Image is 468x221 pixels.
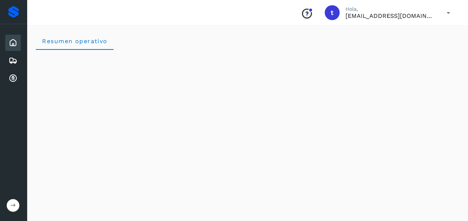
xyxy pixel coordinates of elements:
[42,38,108,45] span: Resumen operativo
[5,70,21,87] div: Cuentas por cobrar
[5,52,21,69] div: Embarques
[346,6,435,12] p: Hola,
[346,12,435,19] p: trasportesmoncada@hotmail.com
[5,35,21,51] div: Inicio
